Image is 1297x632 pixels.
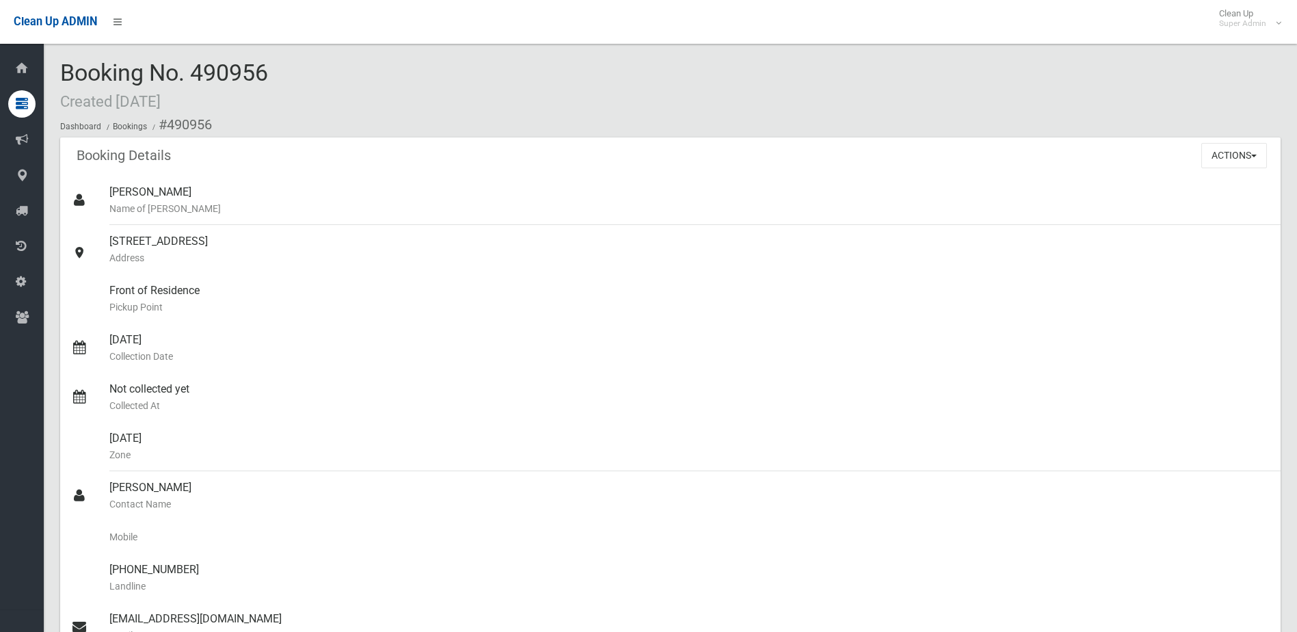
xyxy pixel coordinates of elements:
a: Dashboard [60,122,101,131]
a: Bookings [113,122,147,131]
div: [PERSON_NAME] [109,176,1270,225]
small: Collected At [109,397,1270,414]
small: Mobile [109,529,1270,545]
small: Address [109,250,1270,266]
div: Front of Residence [109,274,1270,324]
small: Pickup Point [109,299,1270,315]
small: Name of [PERSON_NAME] [109,200,1270,217]
div: Not collected yet [109,373,1270,422]
button: Actions [1201,143,1267,168]
span: Clean Up ADMIN [14,15,97,28]
div: [DATE] [109,422,1270,471]
div: [STREET_ADDRESS] [109,225,1270,274]
span: Clean Up [1212,8,1280,29]
small: Contact Name [109,496,1270,512]
li: #490956 [149,112,212,137]
small: Zone [109,447,1270,463]
small: Super Admin [1219,18,1266,29]
small: Created [DATE] [60,92,161,110]
small: Landline [109,578,1270,594]
span: Booking No. 490956 [60,59,268,112]
div: [DATE] [109,324,1270,373]
div: [PHONE_NUMBER] [109,553,1270,603]
small: Collection Date [109,348,1270,365]
header: Booking Details [60,142,187,169]
div: [PERSON_NAME] [109,471,1270,521]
